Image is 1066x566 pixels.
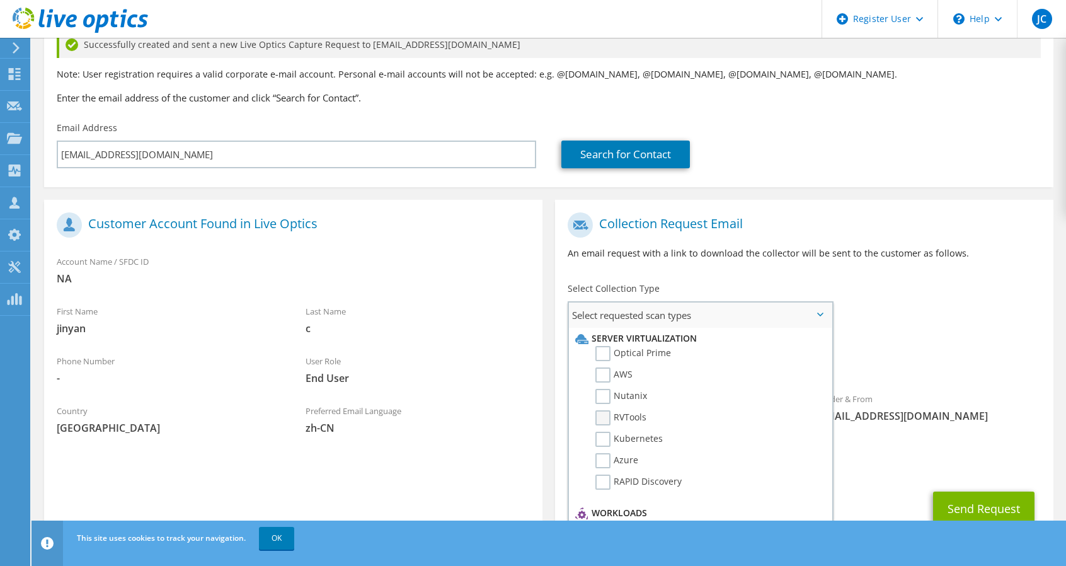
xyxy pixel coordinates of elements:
[568,282,660,295] label: Select Collection Type
[84,38,520,52] span: Successfully created and sent a new Live Optics Capture Request to [EMAIL_ADDRESS][DOMAIN_NAME]
[555,386,804,429] div: To
[804,386,1053,429] div: Sender & From
[306,371,529,385] span: End User
[568,212,1034,238] h1: Collection Request Email
[595,367,633,383] label: AWS
[306,321,529,335] span: c
[44,398,293,441] div: Country
[555,333,1053,379] div: Requested Collections
[77,533,246,543] span: This site uses cookies to track your navigation.
[44,298,293,342] div: First Name
[555,436,1053,479] div: CC & Reply To
[568,246,1041,260] p: An email request with a link to download the collector will be sent to the customer as follows.
[595,432,663,447] label: Kubernetes
[293,348,542,391] div: User Role
[57,321,280,335] span: jinyan
[44,248,542,292] div: Account Name / SFDC ID
[569,303,832,328] span: Select requested scan types
[259,527,294,550] a: OK
[57,122,117,134] label: Email Address
[561,141,690,168] a: Search for Contact
[44,348,293,391] div: Phone Number
[572,331,825,346] li: Server Virtualization
[817,409,1040,423] span: [EMAIL_ADDRESS][DOMAIN_NAME]
[57,91,1041,105] h3: Enter the email address of the customer and click “Search for Contact”.
[1032,9,1052,29] span: JC
[306,421,529,435] span: zh-CN
[595,410,646,425] label: RVTools
[572,505,825,521] li: Workloads
[595,453,638,468] label: Azure
[595,346,671,361] label: Optical Prime
[933,492,1034,526] button: Send Request
[293,298,542,342] div: Last Name
[57,272,530,286] span: NA
[57,212,524,238] h1: Customer Account Found in Live Optics
[57,371,280,385] span: -
[953,13,965,25] svg: \n
[57,421,280,435] span: [GEOGRAPHIC_DATA]
[57,67,1041,81] p: Note: User registration requires a valid corporate e-mail account. Personal e-mail accounts will ...
[595,475,682,490] label: RAPID Discovery
[293,398,542,441] div: Preferred Email Language
[595,389,647,404] label: Nutanix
